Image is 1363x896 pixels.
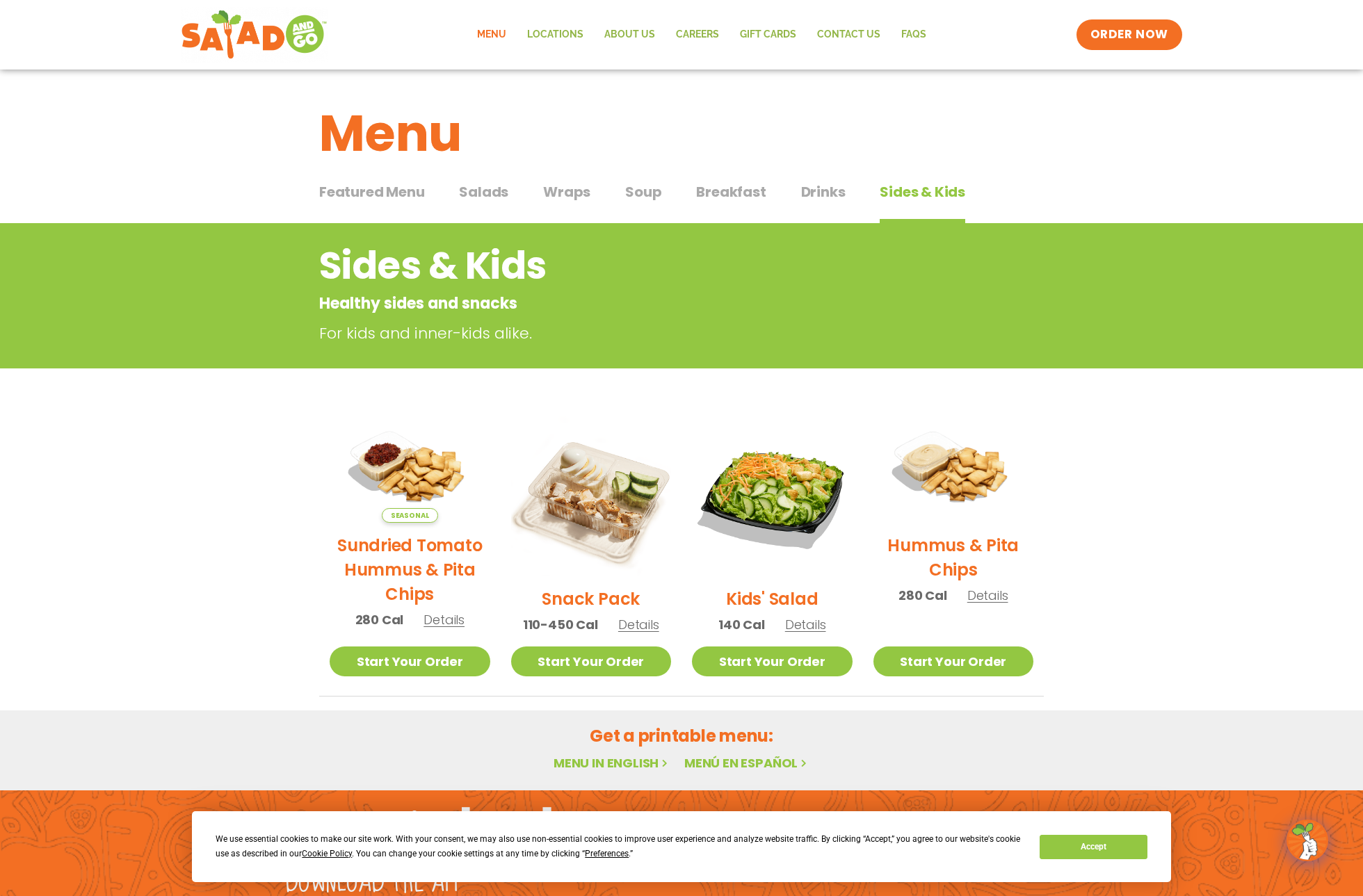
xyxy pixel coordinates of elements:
[967,587,1008,604] span: Details
[319,724,1044,748] h2: Get a printable menu:
[319,96,1044,171] h1: Menu
[319,292,932,315] p: Healthy sides and snacks
[807,19,891,51] a: Contact Us
[517,19,594,51] a: Locations
[542,587,640,611] h2: Snack Pack
[618,616,659,633] span: Details
[729,19,807,51] a: GIFT CARDS
[192,811,1171,882] div: Cookie Consent Prompt
[1090,26,1168,43] span: ORDER NOW
[424,611,465,628] span: Details
[523,615,598,634] span: 110-450 Cal
[302,849,352,858] span: Cookie Policy
[511,416,672,576] img: Product photo for Snack Pack
[585,849,629,858] span: Preferences
[891,19,937,51] a: FAQs
[718,615,765,634] span: 140 Cal
[382,508,438,523] span: Seasonal
[511,646,672,676] a: Start Your Order
[319,181,424,202] span: Featured Menu
[319,322,938,345] p: For kids and inner-kids alike.
[459,181,508,202] span: Salads
[873,416,1034,523] img: Product photo for Hummus & Pita Chips
[696,181,766,202] span: Breakfast
[625,181,661,202] span: Soup
[330,646,490,676] a: Start Your Order
[801,181,846,202] span: Drinks
[873,646,1034,676] a: Start Your Order
[355,610,404,629] span: 280 Cal
[785,616,826,633] span: Details
[1040,835,1147,859] button: Accept
[692,646,853,676] a: Start Your Order
[181,7,328,63] img: new-SAG-logo-768×292
[554,754,670,772] a: Menu in English
[726,587,818,611] h2: Kids' Salad
[666,19,729,51] a: Careers
[285,806,554,840] h2: Order online [DATE]
[594,19,666,51] a: About Us
[1076,19,1182,50] a: ORDER NOW
[330,416,490,523] img: Product photo for Sundried Tomato Hummus & Pita Chips
[684,754,809,772] a: Menú en español
[216,832,1023,861] div: We use essential cookies to make our site work. With your consent, we may also use non-essential ...
[880,181,965,202] span: Sides & Kids
[692,416,853,576] img: Product photo for Kids’ Salad
[467,19,937,51] nav: Menu
[319,238,932,294] h2: Sides & Kids
[543,181,590,202] span: Wraps
[467,19,517,51] a: Menu
[319,177,1044,224] div: Tabbed content
[330,533,490,606] h2: Sundried Tomato Hummus & Pita Chips
[898,586,947,605] span: 280 Cal
[873,533,1034,582] h2: Hummus & Pita Chips
[1288,821,1327,860] img: wpChatIcon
